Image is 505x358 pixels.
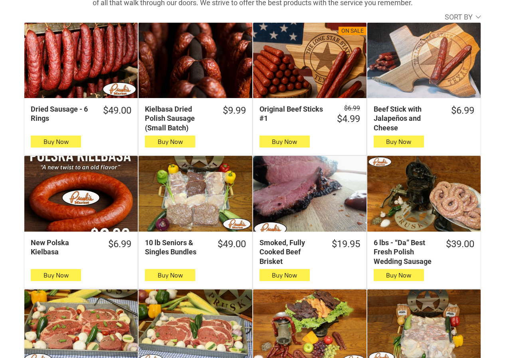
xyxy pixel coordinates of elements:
button: Buy Now [31,269,81,281]
div: $6.99 [108,238,131,250]
div: $4.99 [337,113,360,125]
span: Buy Now [44,271,69,279]
button: Buy Now [374,136,424,148]
span: Buy Now [272,138,297,146]
a: $49.0010 lb Seniors & Singles Bundles [139,238,252,257]
div: $6.99 [451,104,474,117]
a: New Polska Kielbasa [24,156,138,232]
button: Buy Now [31,136,81,148]
div: $9.99 [223,104,246,117]
div: 10 lb Seniors & Singles Bundles [145,238,207,257]
div: 6 lbs - “Da” Best Fresh Polish Wedding Sausage [374,238,436,266]
span: Buy Now [272,271,297,279]
div: $19.95 [332,238,360,250]
div: $49.00 [103,104,131,117]
a: $39.006 lbs - “Da” Best Fresh Polish Wedding Sausage [367,238,481,266]
div: On Sale [341,27,364,35]
button: Buy Now [259,136,310,148]
span: Buy Now [158,138,183,146]
a: Smoked, Fully Cooked Beef Brisket [253,156,366,232]
div: Smoked, Fully Cooked Beef Brisket [259,238,322,266]
div: Original Beef Sticks #1 [259,104,327,123]
button: Buy Now [374,269,424,281]
a: Kielbasa Dried Polish Sausage (Small Batch) [139,23,252,98]
a: $6.99Beef Stick with Jalapeños and Cheese [367,104,481,132]
a: On SaleOriginal Beef Sticks #1 [253,23,366,98]
a: Beef Stick with Jalapeños and Cheese [367,23,481,98]
a: $9.99Kielbasa Dried Polish Sausage (Small Batch) [139,104,252,132]
a: 10 lb Seniors &amp; Singles Bundles [139,156,252,232]
div: Dried Sausage - 6 Rings [31,104,93,123]
a: $6.99New Polska Kielbasa [24,238,138,257]
div: $39.00 [446,238,474,250]
div: $49.00 [218,238,246,250]
span: Buy Now [44,138,69,146]
span: Buy Now [386,138,411,146]
a: 6 lbs - “Da” Best Fresh Polish Wedding Sausage [367,156,481,232]
a: $49.00Dried Sausage - 6 Rings [24,104,138,123]
s: $6.99 [344,104,360,112]
a: $6.99 $4.99Original Beef Sticks #1 [253,104,366,125]
a: Dried Sausage - 6 Rings [24,23,138,98]
button: Buy Now [259,269,310,281]
div: Kielbasa Dried Polish Sausage (Small Batch) [145,104,212,132]
div: New Polska Kielbasa [31,238,98,257]
a: $19.95Smoked, Fully Cooked Beef Brisket [253,238,366,266]
button: Buy Now [145,269,195,281]
button: Buy Now [145,136,195,148]
span: Buy Now [158,271,183,279]
div: Beef Stick with Jalapeños and Cheese [374,104,441,132]
span: Buy Now [386,271,411,279]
